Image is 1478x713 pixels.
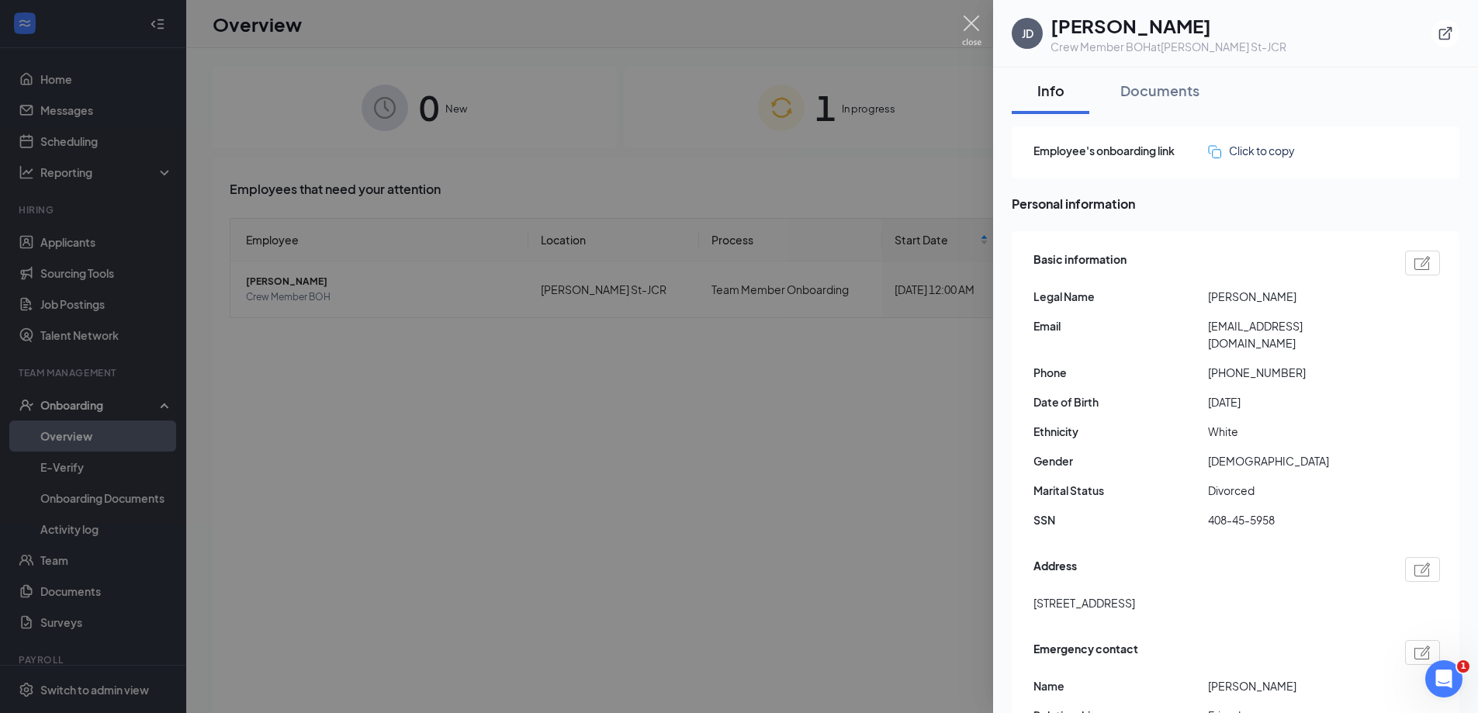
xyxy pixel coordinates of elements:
span: Emergency contact [1033,640,1138,665]
span: Legal Name [1033,288,1208,305]
span: Phone [1033,364,1208,381]
iframe: Intercom live chat [1425,660,1462,697]
h1: [PERSON_NAME] [1051,12,1286,39]
span: 408-45-5958 [1208,511,1383,528]
img: click-to-copy.71757273a98fde459dfc.svg [1208,145,1221,158]
span: Gender [1033,452,1208,469]
span: Ethnicity [1033,423,1208,440]
span: Date of Birth [1033,393,1208,410]
div: Documents [1120,81,1199,100]
button: ExternalLink [1431,19,1459,47]
span: Personal information [1012,194,1459,213]
span: [EMAIL_ADDRESS][DOMAIN_NAME] [1208,317,1383,351]
span: [DATE] [1208,393,1383,410]
div: Info [1027,81,1074,100]
span: [PERSON_NAME] [1208,677,1383,694]
div: JD [1022,26,1033,41]
span: Divorced [1208,482,1383,499]
span: [STREET_ADDRESS] [1033,594,1135,611]
span: SSN [1033,511,1208,528]
span: Email [1033,317,1208,334]
span: Basic information [1033,251,1127,275]
span: [PERSON_NAME] [1208,288,1383,305]
span: Marital Status [1033,482,1208,499]
span: Address [1033,557,1077,582]
svg: ExternalLink [1438,26,1453,41]
span: Name [1033,677,1208,694]
span: [PHONE_NUMBER] [1208,364,1383,381]
span: White [1208,423,1383,440]
button: Click to copy [1208,142,1295,159]
span: 1 [1457,660,1469,673]
div: Crew Member BOH at [PERSON_NAME] St-JCR [1051,39,1286,54]
span: Employee's onboarding link [1033,142,1208,159]
span: [DEMOGRAPHIC_DATA] [1208,452,1383,469]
